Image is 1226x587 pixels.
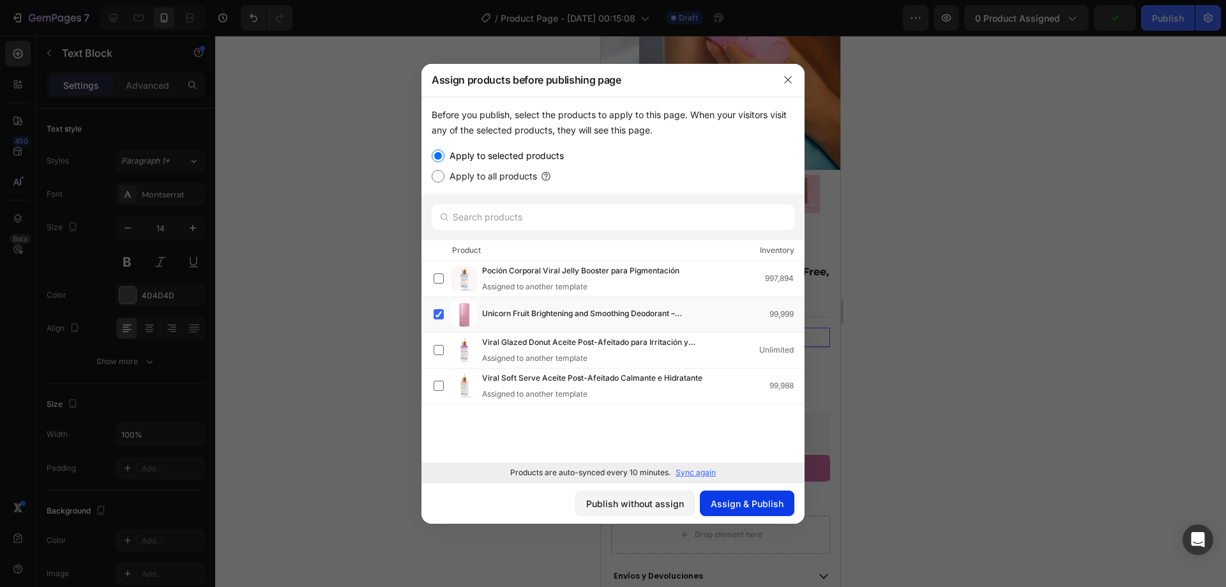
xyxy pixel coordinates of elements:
[421,97,805,483] div: />
[451,373,477,399] img: product-img
[51,390,118,403] div: Kaching Bundles
[11,358,169,370] span: 🍓 Previene vellos encarnados
[451,337,477,363] img: product-img
[482,264,679,278] span: Poción Corporal Viral Jelly Booster para Pigmentación
[482,388,723,400] div: Assigned to another template
[94,494,162,504] div: Drop element here
[10,419,229,446] button: Agregar al carrito
[432,107,794,138] div: Before you publish, select the products to apply to this page. When your visitors visit any of th...
[482,307,704,321] span: Unicorn Fruit Brightening and Smoothing Deodorant – Aluminum-Free, Fights Odor-Causing Bacteria w...
[451,266,477,291] img: product-img
[676,467,716,478] p: Sync again
[10,292,229,311] div: Rich Text Editor. Editing area: main
[444,169,537,184] label: Apply to all products
[482,281,700,293] div: Assigned to another template
[26,390,41,405] img: KachingBundles.png
[15,382,128,413] button: Kaching Bundles
[769,379,804,392] div: 99,988
[452,244,481,257] div: Product
[482,372,702,386] span: Viral Soft Serve Aceite Post-Afeitado Calmante e Hidratante
[80,193,174,207] p: 4.8/5 - 2,351 Reseñas
[769,308,804,321] div: 99,999
[13,535,102,545] p: Envíos y Devoluciones
[711,497,783,510] div: Assign & Publish
[765,272,804,285] div: 997,894
[432,204,794,230] input: Search products
[482,336,704,350] span: Viral Glazed Donut Aceite Post-Afeitado para Irritación y Manchas
[11,337,97,349] span: 🌸 Repara la piel
[10,215,229,271] h1: Unicorn Fruit Brightening and Smoothing Deodorant – Aluminum-Free, Fights Odor-Causing Bacteria w...
[760,244,794,257] div: Inventory
[586,497,684,510] div: Publish without assign
[11,316,129,328] span: 💧 Hidratación intensa
[700,491,794,516] button: Assign & Publish
[510,467,670,478] p: Products are auto-synced every 10 minutes.
[451,301,477,327] img: product-img
[575,491,695,516] button: Publish without assign
[482,353,725,364] div: Assigned to another template
[444,148,564,164] label: Apply to selected products
[26,274,70,286] div: Text Block
[421,63,771,96] div: Assign products before publishing page
[1183,524,1213,555] div: Open Intercom Messenger
[11,295,162,307] span: 🍭 Sweet cotton candy scent
[55,425,185,439] div: Agregar al carrito
[759,344,804,356] div: Unlimited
